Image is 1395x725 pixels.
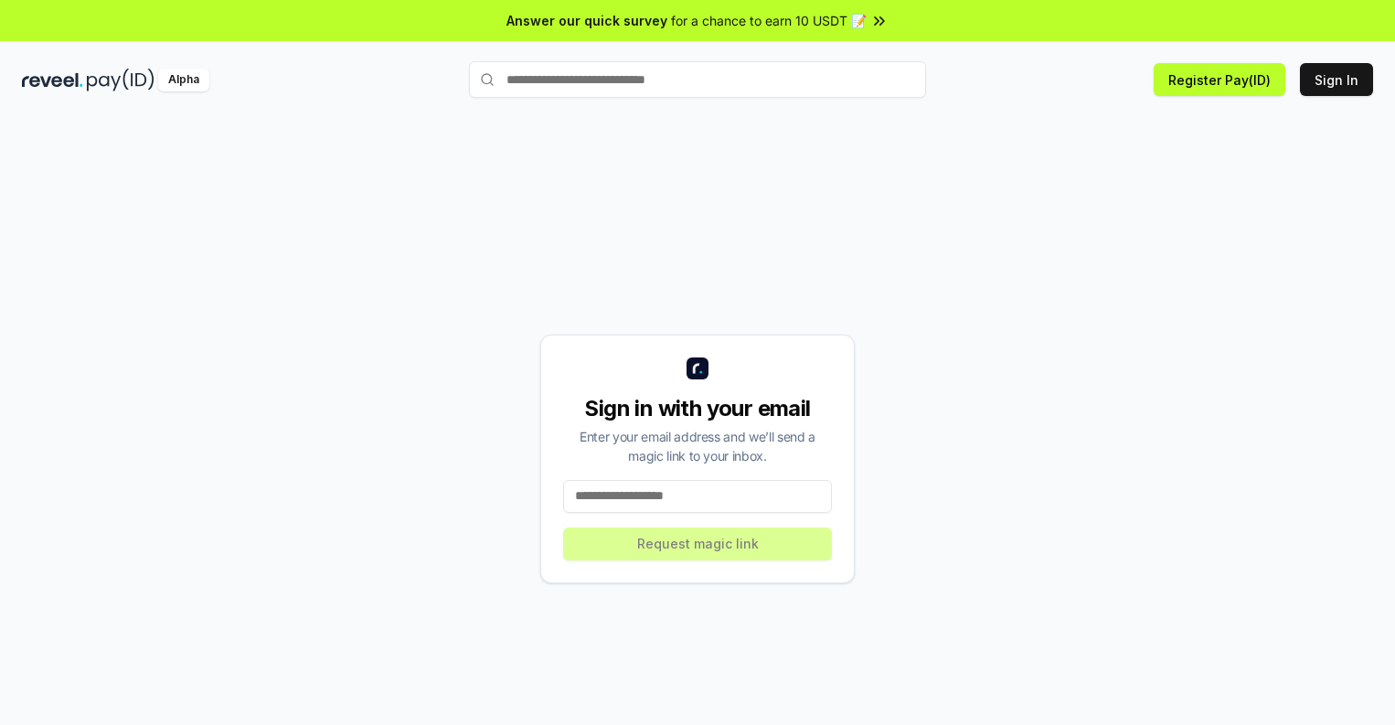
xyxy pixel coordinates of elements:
img: reveel_dark [22,69,83,91]
img: logo_small [687,357,708,379]
span: Answer our quick survey [506,11,667,30]
img: pay_id [87,69,154,91]
span: for a chance to earn 10 USDT 📝 [671,11,867,30]
div: Enter your email address and we’ll send a magic link to your inbox. [563,427,832,465]
button: Register Pay(ID) [1154,63,1285,96]
div: Alpha [158,69,209,91]
button: Sign In [1300,63,1373,96]
div: Sign in with your email [563,394,832,423]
